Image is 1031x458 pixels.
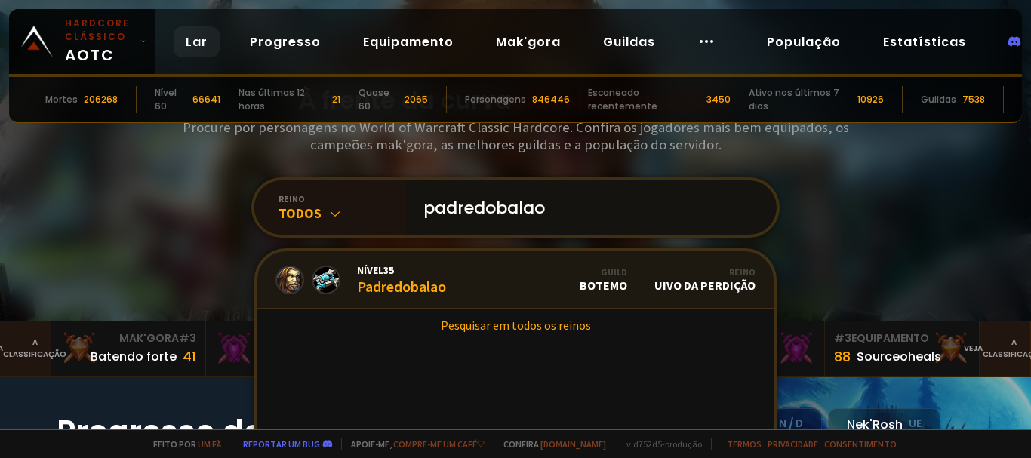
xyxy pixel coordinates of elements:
[779,417,803,431] font: N / D
[768,438,818,450] a: Privacidade
[250,33,321,51] font: Progresso
[465,93,526,106] font: Personagens
[851,330,929,346] font: Equipamento
[729,266,756,278] font: Reino
[174,26,220,57] a: Lar
[239,86,305,112] font: Nas últimas 12 horas
[357,263,383,277] font: Nível
[909,417,922,431] font: UE
[155,86,177,112] font: Nível 60
[883,33,966,51] font: Estatísticas
[441,318,591,333] font: Pesquisar em todos os reinos
[496,33,561,51] font: Mak'gora
[503,438,539,450] font: Confira
[755,26,853,57] a: População
[383,263,394,277] font: 35
[834,347,851,366] font: 88
[706,93,731,106] font: 3450
[51,321,206,376] a: Mak'Gora#3Batendo forte41
[65,17,130,43] font: Hardcore clássico
[257,251,774,309] a: Nível35PadredobalaoGuildBOTEMOReinoUivo da Perdição
[857,93,884,106] font: 10926
[749,86,839,112] font: Ativo nos últimos 7 dias
[198,438,221,450] a: um fã
[727,438,762,450] a: Termos
[588,86,657,112] font: Escaneado recentemente
[238,26,333,57] a: Progresso
[393,438,477,450] font: compre-me um café
[964,343,983,354] font: Veja
[183,347,196,366] font: 41
[654,278,756,293] font: Uivo da Perdição
[633,438,662,450] font: d752d5
[206,321,361,376] a: Mak'Gora#2Rivench100
[279,193,305,204] font: reino
[189,330,196,346] font: 3
[532,93,570,106] font: 846446
[591,26,667,57] a: Guildas
[580,278,627,293] font: BOTEMO
[845,330,851,346] font: 3
[359,86,389,112] font: Quase 60
[962,93,985,106] font: 7538
[665,438,702,450] font: produção
[363,33,454,51] font: Equipamento
[243,438,320,450] a: Reportar um bug
[857,348,941,365] font: Sourceoheals
[186,33,208,51] font: Lar
[601,266,627,278] font: Guild
[834,330,845,346] font: #
[3,337,66,360] font: a classificação
[484,26,573,57] a: Mak'gora
[405,93,428,106] font: 2065
[847,416,903,433] font: Nek'Rosh
[357,277,446,296] font: Padredobalao
[980,321,1031,376] a: Vejaa classificação
[183,118,849,153] font: Procure por personagens no World of Warcraft Classic Hardcore. Confira os jogadores mais bem equi...
[91,348,177,365] font: Batendo forte
[257,309,774,342] a: Pesquisar em todos os reinos
[351,438,392,450] font: Apoie-me,
[603,33,655,51] font: Guildas
[9,9,155,74] a: Hardcore clássicoAOTC
[626,438,633,450] font: v.
[45,93,78,106] font: Mortes
[279,204,322,222] font: Todos
[119,330,179,346] font: Mak'Gora
[921,93,956,106] font: Guildas
[192,93,220,106] font: 66641
[824,438,897,450] a: Consentimento
[65,45,115,66] font: AOTC
[825,321,980,376] a: #3Equipamento88Sourceoheals
[332,93,340,106] font: 21
[179,330,189,346] font: #
[767,33,841,51] font: População
[540,438,606,450] a: [DOMAIN_NAME]
[393,438,485,450] a: compre-me um café
[153,438,196,450] font: Feito por
[84,93,118,106] font: 206268
[351,26,466,57] a: Equipamento
[414,180,759,235] input: Pesquisar um personagem...
[662,438,665,450] font: -
[871,26,978,57] a: Estatísticas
